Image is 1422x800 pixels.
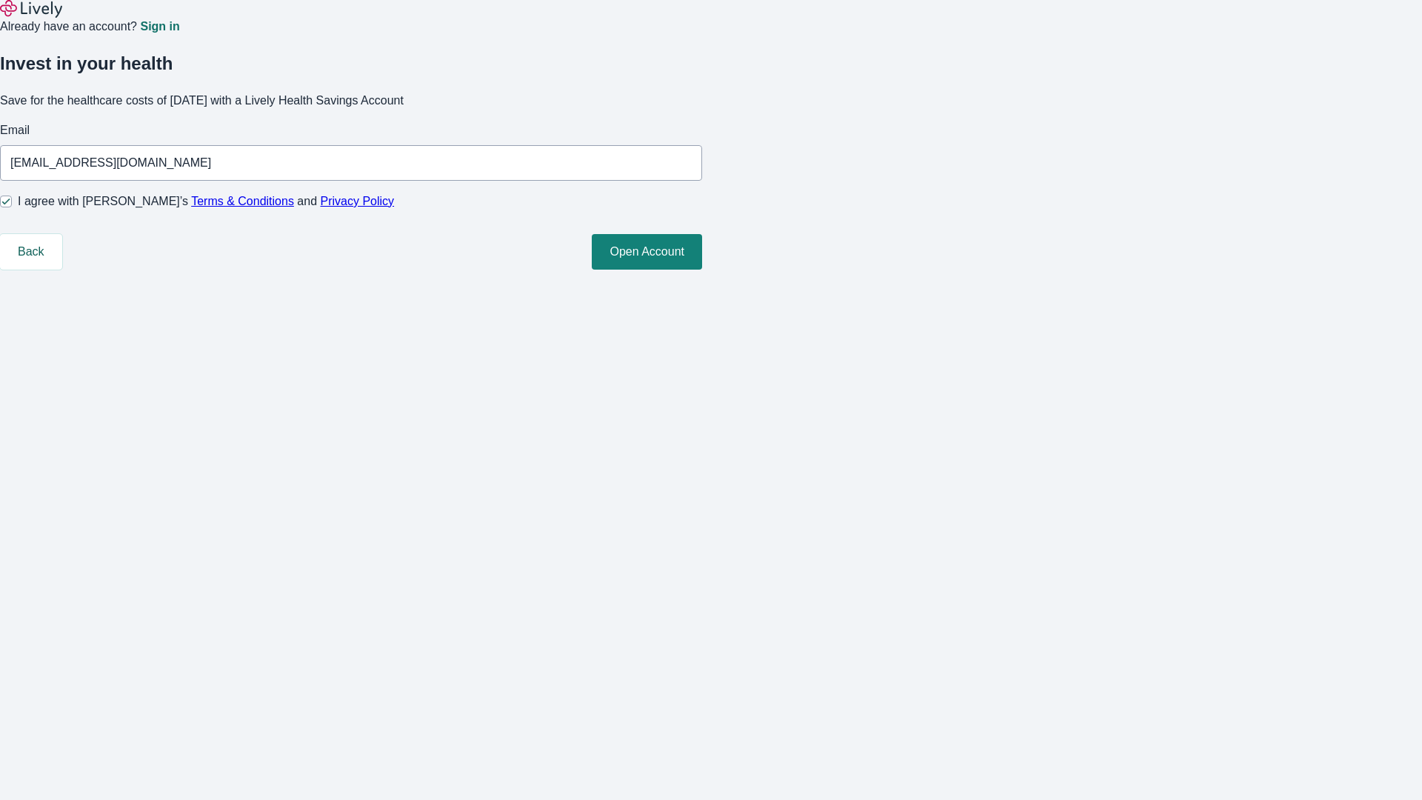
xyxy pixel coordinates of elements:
a: Terms & Conditions [191,195,294,207]
button: Open Account [592,234,702,270]
span: I agree with [PERSON_NAME]’s and [18,193,394,210]
a: Privacy Policy [321,195,395,207]
a: Sign in [140,21,179,33]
